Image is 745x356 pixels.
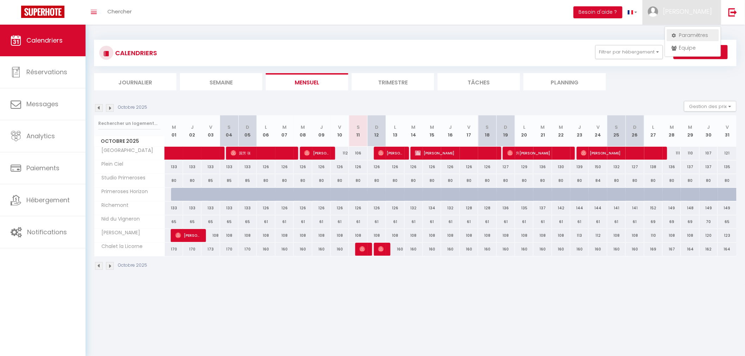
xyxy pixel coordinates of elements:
th: 09 [312,115,331,147]
th: 30 [700,115,718,147]
th: 29 [681,115,699,147]
button: Besoin d'aide ? [574,6,622,18]
div: 65 [220,215,238,228]
h3: CALENDRIERS [113,45,157,61]
th: 07 [275,115,294,147]
div: 80 [478,174,496,187]
th: 14 [405,115,423,147]
div: 130 [552,160,570,173]
div: 160 [275,243,294,256]
div: 160 [312,243,331,256]
div: 69 [663,215,681,228]
li: Mensuel [266,73,348,90]
th: 08 [294,115,312,147]
th: 19 [497,115,515,147]
abbr: S [486,124,489,131]
div: 61 [405,215,423,228]
div: 108 [533,229,552,242]
div: 148 [681,202,699,215]
div: 80 [552,174,570,187]
input: Rechercher un logement... [98,117,161,130]
div: 164 [718,243,737,256]
div: 80 [386,174,404,187]
div: 129 [515,160,533,173]
abbr: D [246,124,249,131]
img: Super Booking [21,6,64,18]
abbr: M [282,124,287,131]
th: 24 [589,115,607,147]
div: 108 [515,229,533,242]
div: 80 [405,174,423,187]
span: [PERSON_NAME] [378,242,384,256]
li: Tâches [438,73,520,90]
th: 26 [626,115,644,147]
div: 167 [663,243,681,256]
abbr: M [670,124,674,131]
div: 80 [663,174,681,187]
div: 80 [533,174,552,187]
th: 05 [238,115,257,147]
span: Réservations [26,68,67,76]
div: 126 [294,202,312,215]
span: Plein Ciel [95,160,125,168]
div: 126 [368,202,386,215]
th: 18 [478,115,496,147]
div: 133 [201,160,220,173]
div: 108 [331,229,349,242]
div: 126 [386,202,404,215]
th: 23 [570,115,589,147]
abbr: L [652,124,655,131]
div: 141 [626,202,644,215]
div: 134 [423,202,441,215]
div: 121 [718,147,737,160]
div: 69 [644,215,663,228]
div: 108 [552,229,570,242]
div: 61 [368,215,386,228]
abbr: V [596,124,600,131]
div: 108 [441,229,459,242]
div: 160 [533,243,552,256]
div: 126 [312,202,331,215]
abbr: V [467,124,470,131]
div: 108 [663,229,681,242]
div: 126 [441,160,459,173]
div: 85 [220,174,238,187]
div: 108 [238,229,257,242]
th: 17 [460,115,478,147]
div: 126 [478,160,496,173]
div: 133 [220,160,238,173]
div: 80 [349,174,367,187]
span: [GEOGRAPHIC_DATA] [95,147,155,154]
div: 133 [183,160,201,173]
div: 160 [515,243,533,256]
span: Notifications [27,228,67,236]
div: 126 [275,160,294,173]
abbr: J [191,124,194,131]
th: 16 [441,115,459,147]
abbr: V [726,124,729,131]
div: 152 [644,202,663,215]
div: 61 [607,215,626,228]
div: 160 [607,243,626,256]
th: 13 [386,115,404,147]
abbr: D [633,124,637,131]
img: ... [648,6,658,17]
div: 61 [441,215,459,228]
div: 126 [275,202,294,215]
div: 80 [607,174,626,187]
span: Calendriers [26,36,63,45]
th: 04 [220,115,238,147]
div: 108 [681,229,699,242]
span: Richemont [95,202,131,209]
div: 133 [201,202,220,215]
span: Analytics [26,132,55,140]
div: 80 [441,174,459,187]
div: 142 [552,202,570,215]
div: 61 [349,215,367,228]
div: 108 [312,229,331,242]
div: 61 [275,215,294,228]
div: 112 [331,147,349,160]
li: Trimestre [352,73,434,90]
div: 126 [349,202,367,215]
div: 108 [368,229,386,242]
